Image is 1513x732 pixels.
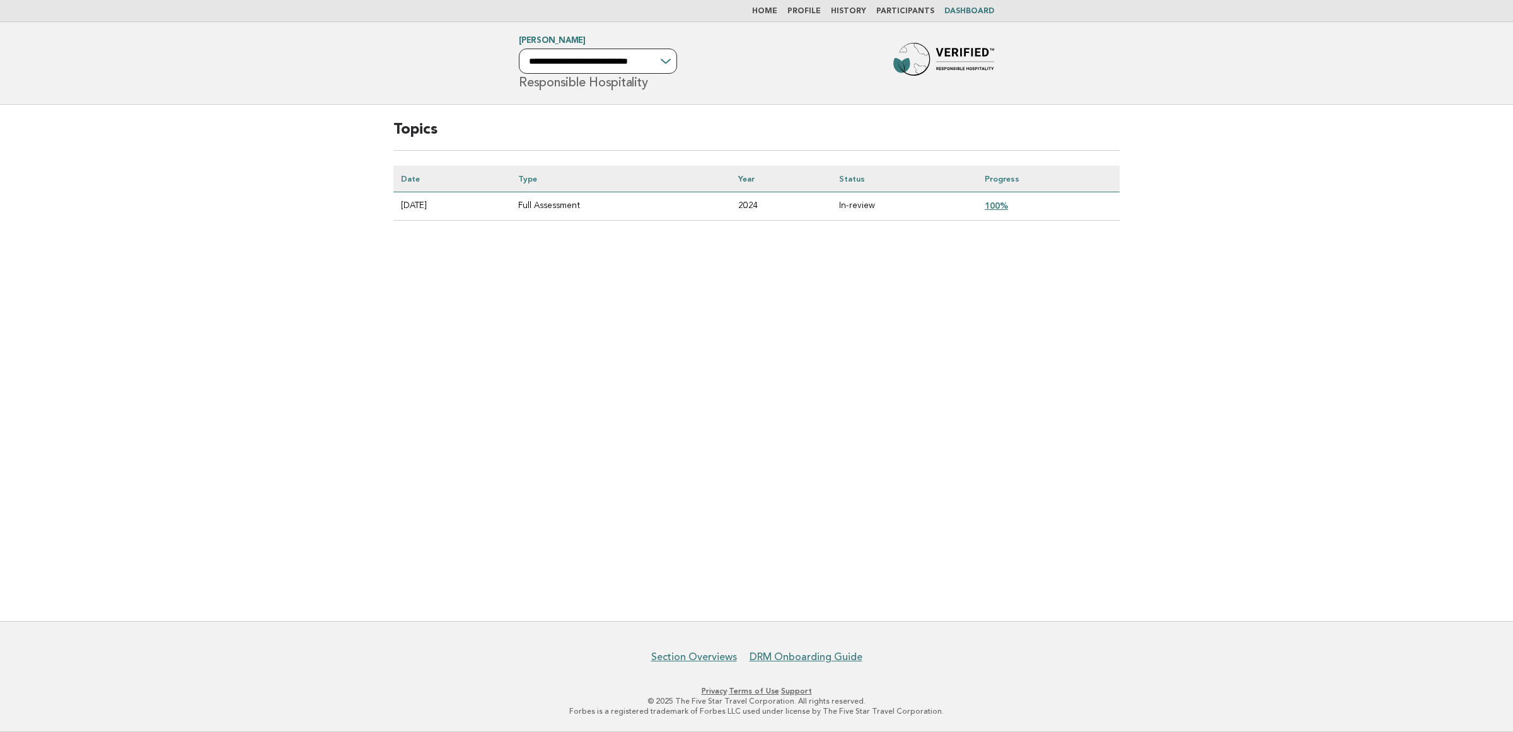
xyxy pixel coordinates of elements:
[731,192,832,220] td: 2024
[519,37,677,89] h1: Responsible Hospitality
[832,166,978,192] th: Status
[511,166,731,192] th: Type
[371,696,1142,706] p: © 2025 The Five Star Travel Corporation. All rights reserved.
[781,687,812,695] a: Support
[832,192,978,220] td: In-review
[944,8,994,15] a: Dashboard
[511,192,731,220] td: Full Assessment
[977,166,1120,192] th: Progress
[985,200,1008,211] a: 100%
[876,8,934,15] a: Participants
[393,120,1120,151] h2: Topics
[702,687,727,695] a: Privacy
[371,706,1142,716] p: Forbes is a registered trademark of Forbes LLC used under license by The Five Star Travel Corpora...
[731,166,832,192] th: Year
[393,166,511,192] th: Date
[393,192,511,220] td: [DATE]
[831,8,866,15] a: History
[752,8,777,15] a: Home
[750,651,862,663] a: DRM Onboarding Guide
[651,651,737,663] a: Section Overviews
[519,37,586,45] a: [PERSON_NAME]
[787,8,821,15] a: Profile
[729,687,779,695] a: Terms of Use
[371,686,1142,696] p: · ·
[893,43,994,83] img: Forbes Travel Guide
